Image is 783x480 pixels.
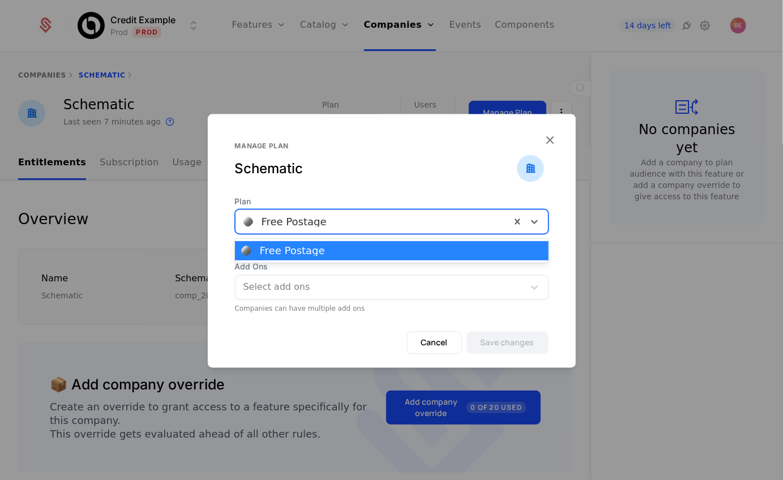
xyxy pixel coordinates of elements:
[235,142,517,151] div: Manage plan
[467,332,549,354] button: Save changes
[243,281,519,294] div: Select add ons
[235,160,517,178] div: Schematic
[235,305,549,314] div: Companies can have multiple add ons
[407,332,462,354] button: Cancel
[260,246,325,256] div: Free Postage
[235,196,549,207] span: Plan
[517,155,544,182] img: Schematic
[235,262,549,273] span: Add Ons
